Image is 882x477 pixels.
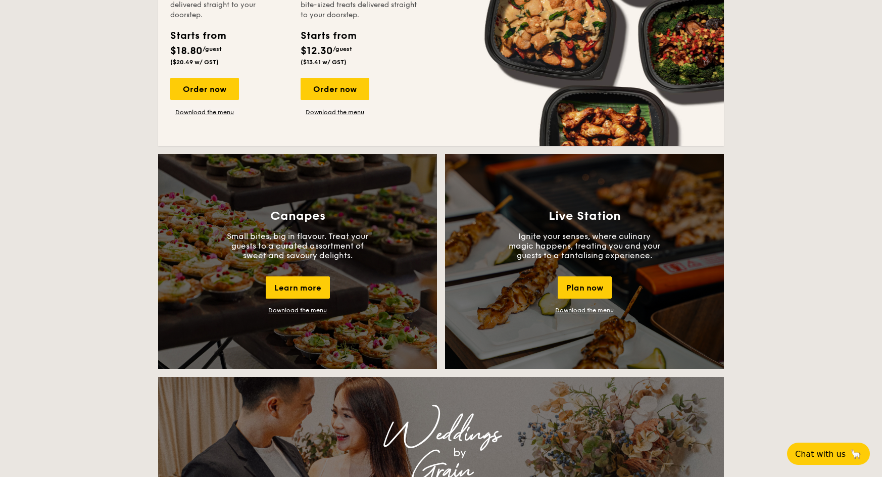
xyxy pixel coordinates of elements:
h3: Canapes [270,209,325,223]
span: 🦙 [850,448,862,460]
div: by [284,444,635,462]
a: Download the menu [170,108,239,116]
div: Starts from [301,28,356,43]
button: Chat with us🦙 [787,443,870,465]
div: Starts from [170,28,225,43]
p: Ignite your senses, where culinary magic happens, treating you and your guests to a tantalising e... [509,231,660,260]
div: Weddings [247,425,635,444]
a: Download the menu [555,307,614,314]
div: Order now [301,78,369,100]
div: Plan now [558,276,612,299]
span: /guest [333,45,352,53]
span: ($20.49 w/ GST) [170,59,219,66]
h3: Live Station [549,209,621,223]
div: Learn more [266,276,330,299]
span: ($13.41 w/ GST) [301,59,347,66]
p: Small bites, big in flavour. Treat your guests to a curated assortment of sweet and savoury delig... [222,231,373,260]
span: $12.30 [301,45,333,57]
span: $18.80 [170,45,203,57]
span: /guest [203,45,222,53]
span: Chat with us [795,449,846,459]
div: Order now [170,78,239,100]
a: Download the menu [301,108,369,116]
a: Download the menu [268,307,327,314]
